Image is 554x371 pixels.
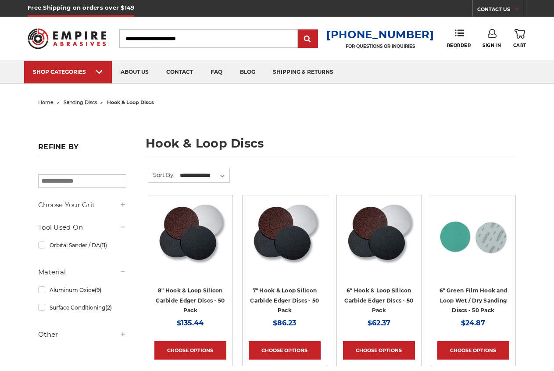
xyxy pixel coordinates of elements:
[437,341,509,360] a: Choose Options
[447,43,471,48] span: Reorder
[250,287,319,313] a: 7" Hook & Loop Silicon Carbide Edger Discs - 50 Pack
[368,319,390,327] span: $62.37
[148,168,175,181] label: Sort By:
[177,319,204,327] span: $135.44
[95,287,101,293] span: (9)
[249,341,321,360] a: Choose Options
[249,202,321,274] a: Silicon Carbide 7" Hook & Loop Edger Discs
[437,202,509,274] a: 6-inch 60-grit green film hook and loop sanding discs with fast cutting aluminum oxide for coarse...
[513,29,526,48] a: Cart
[38,200,126,210] h5: Choose Your Grit
[299,30,317,48] input: Submit
[343,341,415,360] a: Choose Options
[483,43,501,48] span: Sign In
[107,99,154,105] span: hook & loop discs
[38,300,126,315] a: Surface Conditioning
[343,202,415,274] a: Silicon Carbide 6" Hook & Loop Edger Discs
[105,304,112,311] span: (2)
[38,143,126,156] h5: Refine by
[440,287,508,313] a: 6" Green Film Hook and Loop Wet / Dry Sanding Discs - 50 Pack
[264,61,342,83] a: shipping & returns
[38,238,126,253] a: Orbital Sander / DA
[33,68,103,75] div: SHOP CATEGORIES
[38,99,54,105] a: home
[38,329,126,340] h5: Other
[154,202,226,274] a: Silicon Carbide 8" Hook & Loop Edger Discs
[438,202,508,272] img: 6-inch 60-grit green film hook and loop sanding discs with fast cutting aluminum oxide for coarse...
[156,287,225,313] a: 8" Hook & Loop Silicon Carbide Edger Discs - 50 Pack
[154,341,226,360] a: Choose Options
[273,319,296,327] span: $86.23
[155,202,226,272] img: Silicon Carbide 8" Hook & Loop Edger Discs
[38,282,126,298] a: Aluminum Oxide
[477,4,526,17] a: CONTACT US
[38,222,126,233] h5: Tool Used On
[343,202,415,272] img: Silicon Carbide 6" Hook & Loop Edger Discs
[461,319,485,327] span: $24.87
[513,43,526,48] span: Cart
[38,267,126,277] h5: Material
[112,61,157,83] a: about us
[326,43,434,49] p: FOR QUESTIONS OR INQUIRIES
[100,242,107,249] span: (11)
[28,23,106,54] img: Empire Abrasives
[64,99,97,105] a: sanding discs
[146,137,516,156] h1: hook & loop discs
[326,28,434,41] a: [PHONE_NUMBER]
[447,29,471,48] a: Reorder
[202,61,231,83] a: faq
[179,169,229,182] select: Sort By:
[344,287,413,313] a: 6" Hook & Loop Silicon Carbide Edger Discs - 50 Pack
[157,61,202,83] a: contact
[249,202,320,272] img: Silicon Carbide 7" Hook & Loop Edger Discs
[231,61,264,83] a: blog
